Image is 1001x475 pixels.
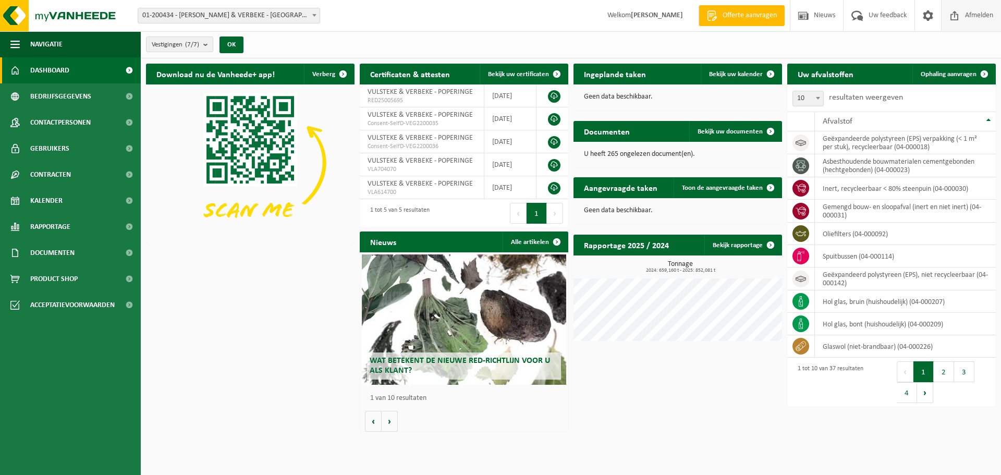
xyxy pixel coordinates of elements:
[815,335,996,358] td: glaswol (niet-brandbaar) (04-000226)
[368,134,473,142] span: VULSTEKE & VERBEKE - POPERINGE
[360,64,460,84] h2: Certificaten & attesten
[917,382,933,403] button: Next
[584,207,772,214] p: Geen data beschikbaar.
[484,153,536,176] td: [DATE]
[30,292,115,318] span: Acceptatievoorwaarden
[30,83,91,109] span: Bedrijfsgegevens
[30,240,75,266] span: Documenten
[382,411,398,432] button: Volgende
[709,71,763,78] span: Bekijk uw kalender
[701,64,781,84] a: Bekijk uw kalender
[815,200,996,223] td: gemengd bouw- en sloopafval (inert en niet inert) (04-000031)
[146,64,285,84] h2: Download nu de Vanheede+ app!
[360,232,407,252] h2: Nieuws
[510,203,527,224] button: Previous
[704,235,781,255] a: Bekijk rapportage
[503,232,567,252] a: Alle artikelen
[954,361,974,382] button: 3
[584,151,772,158] p: U heeft 265 ongelezen document(en).
[30,188,63,214] span: Kalender
[815,267,996,290] td: geëxpandeerd polystyreen (EPS), niet recycleerbaar (04-000142)
[365,411,382,432] button: Vorige
[573,177,668,198] h2: Aangevraagde taken
[792,360,863,404] div: 1 tot 10 van 37 resultaten
[368,157,473,165] span: VULSTEKE & VERBEKE - POPERINGE
[30,214,70,240] span: Rapportage
[368,111,473,119] span: VULSTEKE & VERBEKE - POPERINGE
[573,121,640,141] h2: Documenten
[793,91,823,106] span: 10
[146,84,355,241] img: Download de VHEPlus App
[579,268,782,273] span: 2024: 659,160 t - 2025: 852,081 t
[484,84,536,107] td: [DATE]
[829,93,903,102] label: resultaten weergeven
[912,64,995,84] a: Ophaling aanvragen
[484,107,536,130] td: [DATE]
[365,202,430,225] div: 1 tot 5 van 5 resultaten
[913,361,934,382] button: 1
[815,131,996,154] td: geëxpandeerde polystyreen (EPS) verpakking (< 1 m² per stuk), recycleerbaar (04-000018)
[138,8,320,23] span: 01-200434 - VULSTEKE & VERBEKE - POPERINGE
[484,176,536,199] td: [DATE]
[579,261,782,273] h3: Tonnage
[527,203,547,224] button: 1
[304,64,353,84] button: Verberg
[368,88,473,96] span: VULSTEKE & VERBEKE - POPERINGE
[720,10,779,21] span: Offerte aanvragen
[30,266,78,292] span: Product Shop
[488,71,549,78] span: Bekijk uw certificaten
[219,36,243,53] button: OK
[370,357,550,375] span: Wat betekent de nieuwe RED-richtlijn voor u als klant?
[689,121,781,142] a: Bekijk uw documenten
[362,254,566,385] a: Wat betekent de nieuwe RED-richtlijn voor u als klant?
[368,188,476,197] span: VLA614700
[674,177,781,198] a: Toon de aangevraagde taken
[815,245,996,267] td: spuitbussen (04-000114)
[823,117,852,126] span: Afvalstof
[698,128,763,135] span: Bekijk uw documenten
[573,235,679,255] h2: Rapportage 2025 / 2024
[584,93,772,101] p: Geen data beschikbaar.
[815,177,996,200] td: inert, recycleerbaar < 80% steenpuin (04-000030)
[152,37,199,53] span: Vestigingen
[631,11,683,19] strong: [PERSON_NAME]
[368,165,476,174] span: VLA704070
[30,162,71,188] span: Contracten
[30,57,69,83] span: Dashboard
[370,395,563,402] p: 1 van 10 resultaten
[146,36,213,52] button: Vestigingen(7/7)
[30,31,63,57] span: Navigatie
[30,136,69,162] span: Gebruikers
[138,8,320,23] span: 01-200434 - VULSTEKE & VERBEKE - POPERINGE
[682,185,763,191] span: Toon de aangevraagde taken
[368,142,476,151] span: Consent-SelfD-VEG2200036
[312,71,335,78] span: Verberg
[897,382,917,403] button: 4
[815,154,996,177] td: asbesthoudende bouwmaterialen cementgebonden (hechtgebonden) (04-000023)
[792,91,824,106] span: 10
[185,41,199,48] count: (7/7)
[921,71,976,78] span: Ophaling aanvragen
[787,64,864,84] h2: Uw afvalstoffen
[368,119,476,128] span: Consent-SelfD-VEG2200035
[484,130,536,153] td: [DATE]
[368,180,473,188] span: VULSTEKE & VERBEKE - POPERINGE
[815,223,996,245] td: oliefilters (04-000092)
[368,96,476,105] span: RED25005695
[480,64,567,84] a: Bekijk uw certificaten
[815,313,996,335] td: hol glas, bont (huishoudelijk) (04-000209)
[30,109,91,136] span: Contactpersonen
[934,361,954,382] button: 2
[573,64,656,84] h2: Ingeplande taken
[699,5,785,26] a: Offerte aanvragen
[897,361,913,382] button: Previous
[815,290,996,313] td: hol glas, bruin (huishoudelijk) (04-000207)
[547,203,563,224] button: Next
